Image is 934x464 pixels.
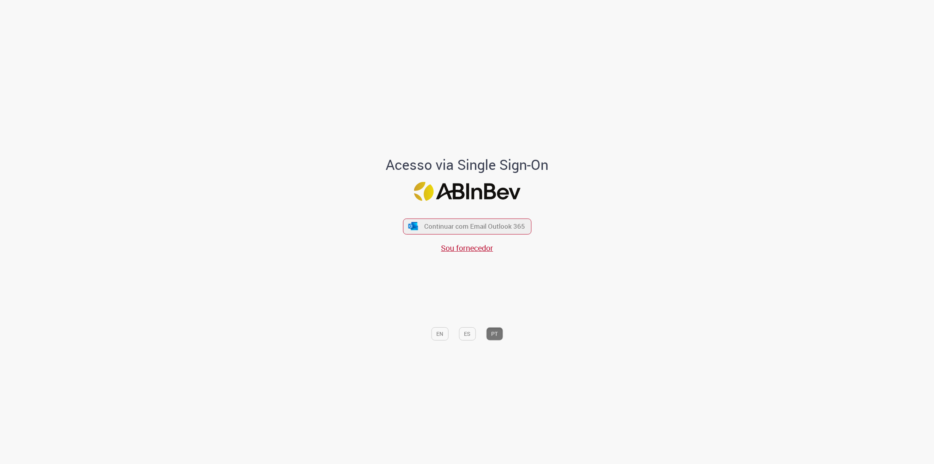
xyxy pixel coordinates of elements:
a: Sou fornecedor [441,243,493,253]
h1: Acesso via Single Sign-On [359,157,575,173]
button: PT [486,327,503,341]
img: Logo ABInBev [414,182,520,201]
button: EN [431,327,448,341]
img: ícone Azure/Microsoft 360 [408,222,419,230]
span: Continuar com Email Outlook 365 [424,222,525,231]
button: ícone Azure/Microsoft 360 Continuar com Email Outlook 365 [403,218,531,234]
button: ES [459,327,476,341]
